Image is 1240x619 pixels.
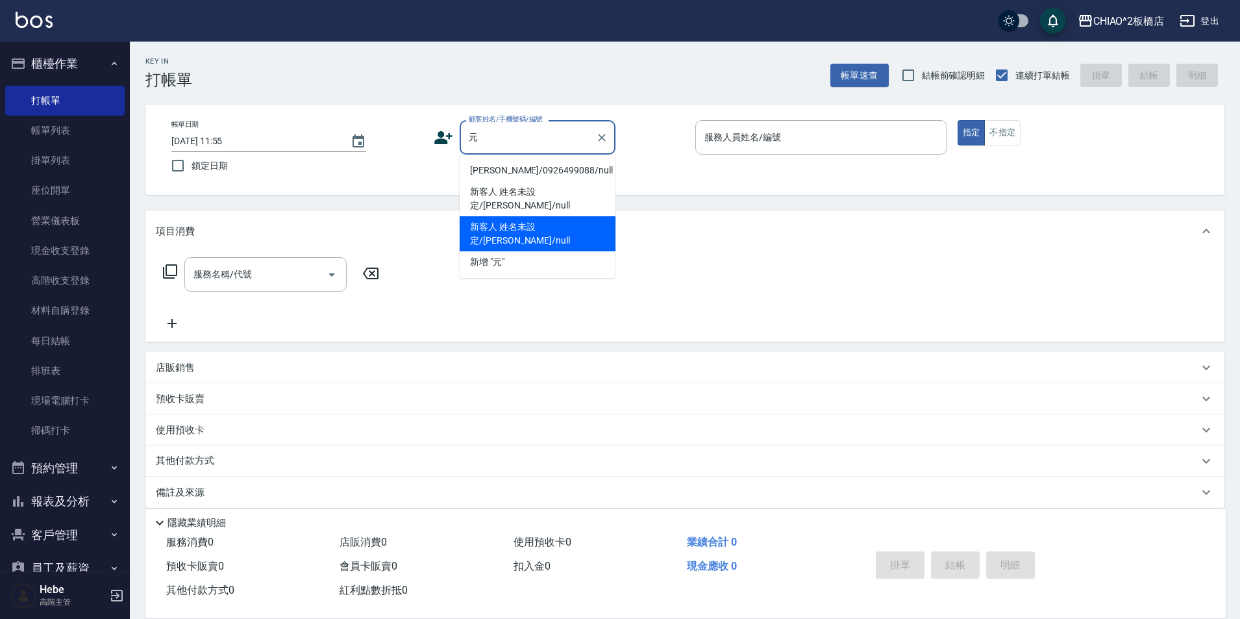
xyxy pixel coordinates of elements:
[830,64,889,88] button: 帳單速查
[1040,8,1066,34] button: save
[460,160,615,181] li: [PERSON_NAME]/0926499088/null
[16,12,53,28] img: Logo
[514,536,571,548] span: 使用預收卡 0
[593,129,611,147] button: Clear
[156,423,205,437] p: 使用預收卡
[40,583,106,596] h5: Hebe
[687,536,737,548] span: 業績合計 0
[145,383,1224,414] div: 預收卡販賣
[5,236,125,266] a: 現金收支登錄
[5,47,125,81] button: 櫃檯作業
[321,264,342,285] button: Open
[145,57,192,66] h2: Key In
[156,392,205,406] p: 預收卡販賣
[460,181,615,216] li: 新客人 姓名未設定/[PERSON_NAME]/null
[5,116,125,145] a: 帳單列表
[171,131,338,152] input: YYYY/MM/DD hh:mm
[340,560,397,572] span: 會員卡販賣 0
[5,551,125,585] button: 員工及薪資
[145,71,192,89] h3: 打帳單
[166,584,234,596] span: 其他付款方式 0
[984,120,1021,145] button: 不指定
[156,225,195,238] p: 項目消費
[1174,9,1224,33] button: 登出
[5,416,125,446] a: 掃碼打卡
[5,206,125,236] a: 營業儀表板
[166,536,214,548] span: 服務消費 0
[40,596,106,608] p: 高階主管
[145,352,1224,383] div: 店販銷售
[145,414,1224,446] div: 使用預收卡
[1073,8,1170,34] button: CHIAO^2板橋店
[5,296,125,325] a: 材料自購登錄
[340,536,387,548] span: 店販消費 0
[5,451,125,485] button: 預約管理
[192,159,228,173] span: 鎖定日期
[156,486,205,499] p: 備註及來源
[469,114,543,124] label: 顧客姓名/手機號碼/編號
[5,356,125,386] a: 排班表
[958,120,986,145] button: 指定
[5,175,125,205] a: 座位開單
[5,266,125,296] a: 高階收支登錄
[145,446,1224,477] div: 其他付款方式
[1015,69,1070,82] span: 連續打單結帳
[5,145,125,175] a: 掛單列表
[687,560,737,572] span: 現金應收 0
[1093,13,1165,29] div: CHIAO^2板橋店
[145,477,1224,508] div: 備註及來源
[156,454,221,468] p: 其他付款方式
[460,216,615,251] li: 新客人 姓名未設定/[PERSON_NAME]/null
[340,584,408,596] span: 紅利點數折抵 0
[5,485,125,518] button: 報表及分析
[5,518,125,552] button: 客戶管理
[167,516,226,530] p: 隱藏業績明細
[514,560,551,572] span: 扣入金 0
[166,560,224,572] span: 預收卡販賣 0
[5,86,125,116] a: 打帳單
[145,210,1224,252] div: 項目消費
[171,120,199,129] label: 帳單日期
[922,69,986,82] span: 結帳前確認明細
[5,386,125,416] a: 現場電腦打卡
[10,583,36,609] img: Person
[343,126,374,157] button: Choose date, selected date is 2025-09-21
[460,251,615,273] li: 新增 "元"
[5,326,125,356] a: 每日結帳
[156,361,195,375] p: 店販銷售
